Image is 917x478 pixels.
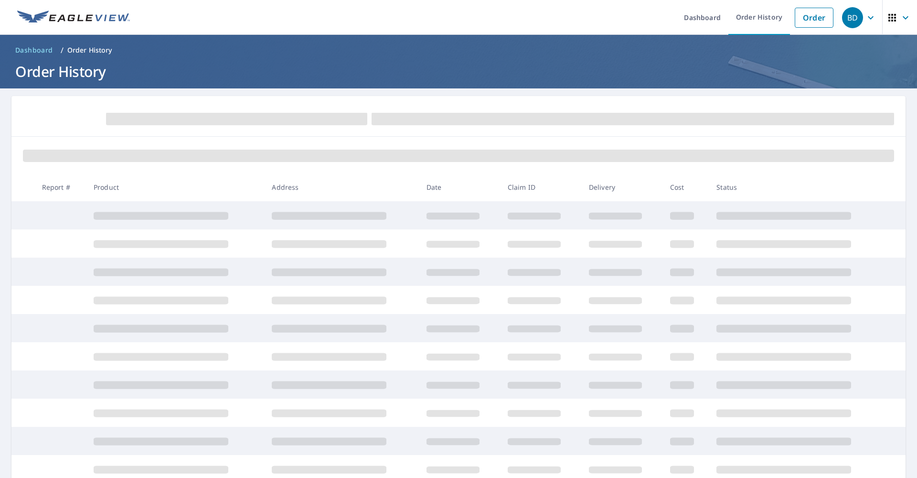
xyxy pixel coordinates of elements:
div: BD [842,7,863,28]
li: / [61,44,64,56]
th: Claim ID [500,173,581,201]
th: Report # [34,173,86,201]
p: Order History [67,45,112,55]
th: Cost [662,173,709,201]
a: Order [795,8,833,28]
th: Product [86,173,264,201]
th: Status [709,173,887,201]
th: Address [264,173,418,201]
span: Dashboard [15,45,53,55]
th: Delivery [581,173,662,201]
nav: breadcrumb [11,43,906,58]
a: Dashboard [11,43,57,58]
th: Date [419,173,500,201]
h1: Order History [11,62,906,81]
img: EV Logo [17,11,130,25]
